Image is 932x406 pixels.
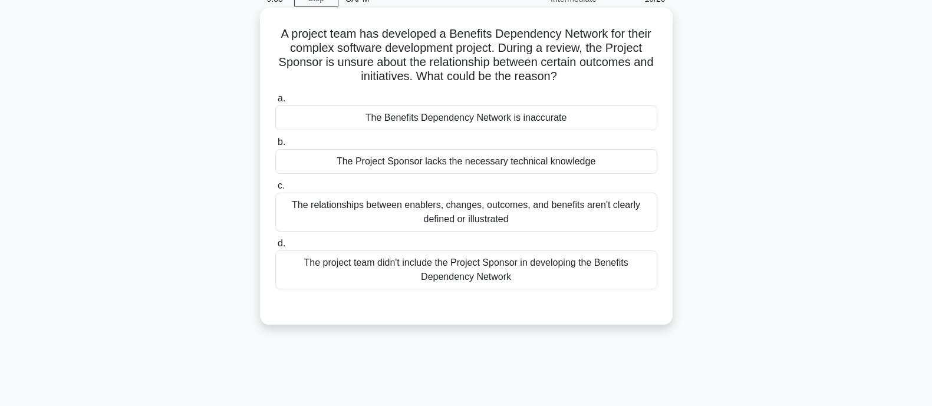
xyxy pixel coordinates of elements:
[278,137,285,147] span: b.
[275,250,657,289] div: The project team didn't include the Project Sponsor in developing the Benefits Dependency Network
[278,180,285,190] span: c.
[275,193,657,232] div: The relationships between enablers, changes, outcomes, and benefits aren't clearly defined or ill...
[278,238,285,248] span: d.
[275,149,657,174] div: The Project Sponsor lacks the necessary technical knowledge
[278,93,285,103] span: a.
[274,27,658,84] h5: A project team has developed a Benefits Dependency Network for their complex software development...
[275,105,657,130] div: The Benefits Dependency Network is inaccurate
